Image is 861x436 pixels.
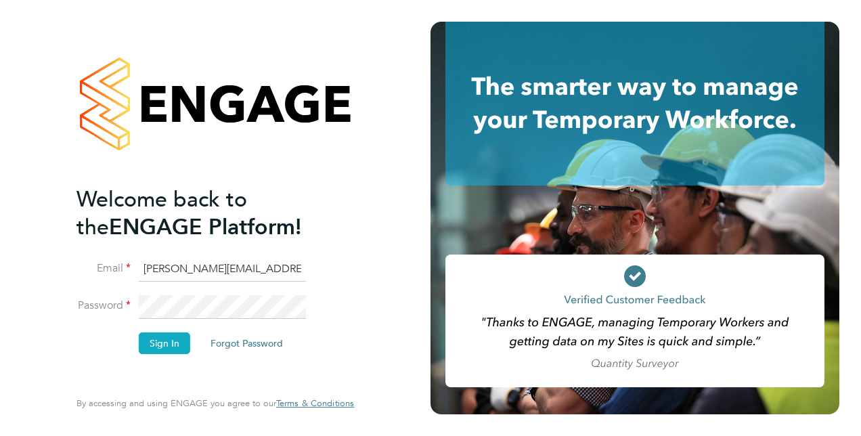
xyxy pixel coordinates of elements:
h2: ENGAGE Platform! [76,186,340,241]
button: Sign In [139,332,190,354]
input: Enter your work email... [139,257,306,282]
a: Terms & Conditions [276,398,354,409]
label: Email [76,261,131,276]
button: Forgot Password [200,332,294,354]
span: By accessing and using ENGAGE you agree to our [76,397,354,409]
label: Password [76,299,131,313]
span: Welcome back to the [76,186,247,240]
